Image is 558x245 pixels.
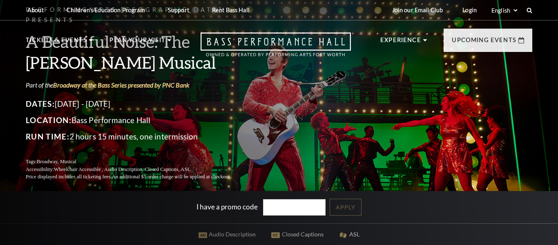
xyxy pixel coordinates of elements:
[27,7,44,13] p: About
[26,158,250,166] p: Tags:
[112,174,231,180] span: An additional $5 order charge will be applied at checkout.
[54,166,190,172] span: Wheelchair Accessible , Audio Description, Closed Captions, ASL
[452,35,516,50] p: Upcoming Events
[53,81,190,89] a: Broadway at the Bass Series presented by PNC Bank
[26,99,55,109] span: Dates:
[26,81,250,90] p: Part of the
[212,7,250,13] p: Rent Bass Hall
[26,173,250,181] p: Price displayed includes all ticketing fees.
[490,7,519,14] select: Select:
[26,132,69,142] span: Run Time:
[109,35,165,50] p: Plan Your Visit
[168,7,189,13] p: Support
[26,116,71,125] span: Location:
[37,159,76,165] span: Broadway, Musical
[26,35,87,50] p: Tickets & Events
[26,114,250,127] p: Bass Performance Hall
[196,202,258,211] label: I have a promo code
[26,166,250,173] p: Accessibility:
[67,7,145,13] p: Children's Education Program
[380,35,421,50] p: Experience
[26,98,250,111] p: [DATE] - [DATE]
[26,130,250,144] p: 2 hours 15 minutes, one intermission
